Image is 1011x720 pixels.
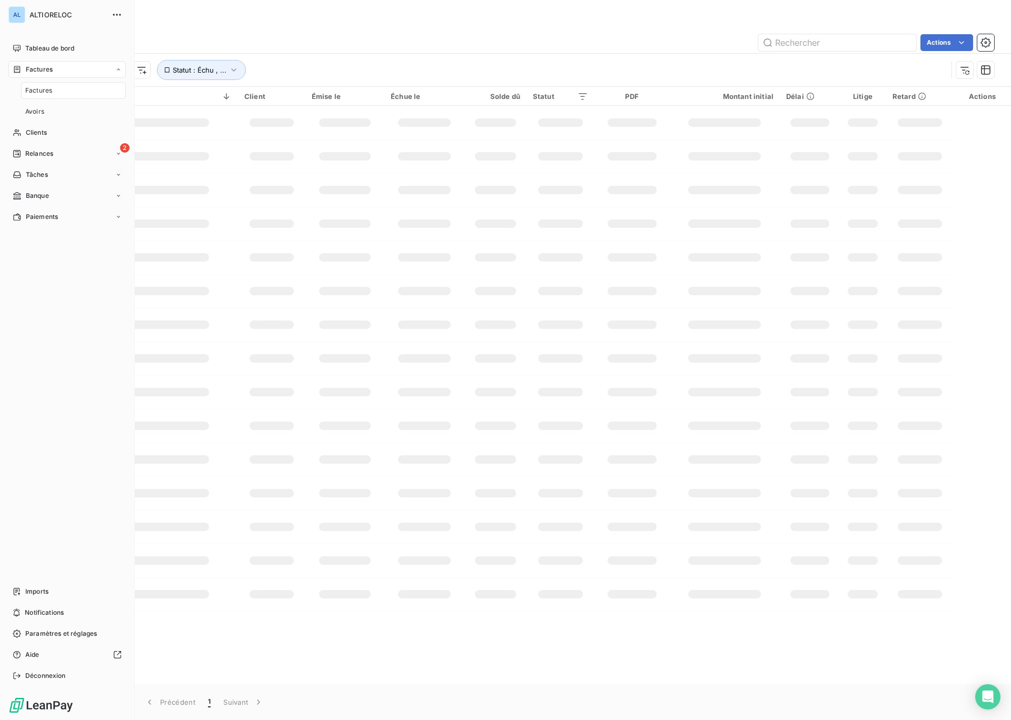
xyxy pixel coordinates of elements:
span: Tâches [26,170,48,179]
span: Déconnexion [25,671,66,681]
span: Paramètres et réglages [25,629,97,638]
div: Délai [786,92,833,101]
div: Échue le [391,92,458,101]
button: Actions [920,34,973,51]
span: Imports [25,587,48,596]
img: Logo LeanPay [8,697,74,714]
input: Rechercher [758,34,916,51]
span: Factures [25,86,52,95]
span: ALTIORELOC [29,11,105,19]
div: Open Intercom Messenger [975,684,1000,709]
span: 2 [120,143,130,153]
span: Tableau de bord [25,44,74,53]
div: Solde dû [471,92,520,101]
div: Émise le [312,92,378,101]
div: Statut [533,92,588,101]
span: 1 [208,697,211,707]
span: Notifications [25,608,64,617]
div: Retard [893,92,947,101]
button: Précédent [138,691,202,713]
button: 1 [202,691,217,713]
button: Suivant [217,691,270,713]
span: Statut : Échu , ... [173,66,226,74]
div: Client [244,92,299,101]
div: AL [8,6,25,23]
span: Aide [25,650,39,659]
span: Paiements [26,212,58,222]
button: Statut : Échu , ... [157,60,246,80]
div: Montant initial [676,92,774,101]
a: Aide [8,646,126,663]
span: Clients [26,128,47,137]
div: Actions [960,92,1005,101]
span: Banque [26,191,49,201]
span: Factures [26,65,53,74]
div: PDF [601,92,663,101]
span: Relances [25,149,53,158]
span: Avoirs [25,107,44,116]
div: Litige [846,92,880,101]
